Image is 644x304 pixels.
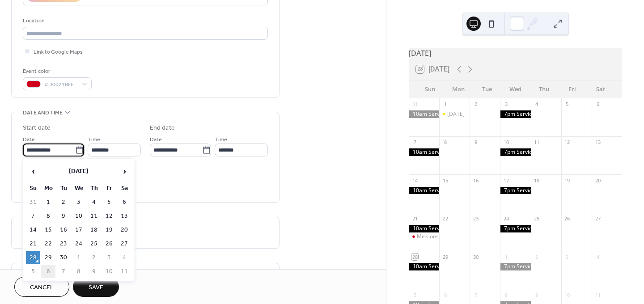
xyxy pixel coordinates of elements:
div: 11 [534,139,540,146]
div: 21 [411,215,418,222]
td: 11 [117,265,131,278]
div: 4 [534,101,540,108]
div: 24 [503,215,509,222]
td: 8 [41,210,55,223]
div: Labor Day [439,110,470,118]
td: 10 [102,265,116,278]
td: 6 [117,196,131,209]
div: Event color [23,67,90,76]
div: Wed [501,80,530,98]
td: 31 [26,196,40,209]
span: Time [88,135,100,144]
div: 15 [442,177,449,184]
td: 4 [87,196,101,209]
div: Location [23,16,266,25]
td: 18 [87,224,101,236]
div: 5 [564,101,571,108]
div: 14 [411,177,418,184]
span: Time [215,135,227,144]
div: 10am Service [409,187,439,194]
span: Date [150,135,162,144]
div: 2 [534,253,540,260]
td: 23 [56,237,71,250]
td: 28 [26,251,40,264]
div: Missions [DATE] [417,233,458,241]
span: #D0021BFF [44,80,77,89]
button: Save [73,277,119,297]
div: Thu [530,80,558,98]
td: 2 [56,196,71,209]
div: 23 [472,215,479,222]
div: 7pm Service [500,187,530,194]
div: 28 [411,253,418,260]
span: Link to Google Maps [34,47,83,57]
div: [DATE] [409,48,622,59]
td: 7 [56,265,71,278]
div: 29 [442,253,449,260]
td: 1 [72,251,86,264]
div: 25 [534,215,540,222]
div: 7pm Service [500,148,530,156]
div: 10 [503,139,509,146]
div: Fri [558,80,587,98]
div: 1 [442,101,449,108]
span: Cancel [30,283,54,292]
div: 2 [472,101,479,108]
td: 25 [87,237,101,250]
div: 1 [503,253,509,260]
div: 3 [564,253,571,260]
div: 22 [442,215,449,222]
span: ‹ [26,162,40,180]
th: Mo [41,182,55,195]
div: [DATE] [447,110,465,118]
span: Save [89,283,103,292]
td: 10 [72,210,86,223]
td: 2 [87,251,101,264]
div: 17 [503,177,509,184]
th: Th [87,182,101,195]
div: 6 [594,101,601,108]
div: 8 [503,291,509,298]
td: 27 [117,237,131,250]
td: 11 [87,210,101,223]
div: 3 [503,101,509,108]
td: 26 [102,237,116,250]
div: 27 [594,215,601,222]
td: 24 [72,237,86,250]
div: 7 [411,139,418,146]
div: 9 [472,139,479,146]
div: End date [150,123,175,133]
div: 31 [411,101,418,108]
td: 16 [56,224,71,236]
td: 1 [41,196,55,209]
button: Cancel [14,277,69,297]
td: 8 [72,265,86,278]
td: 5 [26,265,40,278]
div: Start date [23,123,51,133]
div: 7pm Service [500,225,530,232]
div: 10am Service [409,263,439,270]
th: Fr [102,182,116,195]
td: 20 [117,224,131,236]
td: 13 [117,210,131,223]
div: 12 [564,139,571,146]
td: 30 [56,251,71,264]
td: 21 [26,237,40,250]
div: 7 [472,291,479,298]
td: 5 [102,196,116,209]
td: 15 [41,224,55,236]
td: 6 [41,265,55,278]
div: 7pm Service [500,110,530,118]
div: 10am Service [409,225,439,232]
th: Sa [117,182,131,195]
td: 3 [102,251,116,264]
div: Sat [586,80,615,98]
td: 3 [72,196,86,209]
div: 19 [564,177,571,184]
div: 7pm Service [500,263,530,270]
div: 18 [534,177,540,184]
div: Sun [416,80,445,98]
div: 5 [411,291,418,298]
th: [DATE] [41,162,116,181]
